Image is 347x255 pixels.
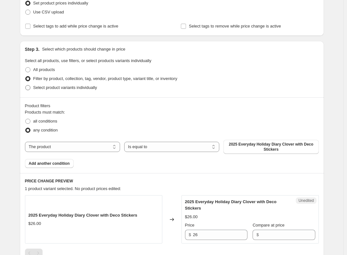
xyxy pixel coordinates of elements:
[185,223,195,227] span: Price
[223,140,319,154] button: 2025 Everyday Holiday Diary Clover with Deco Stickers
[25,46,40,52] h2: Step 3.
[33,76,177,81] span: Filter by product, collection, tag, vendor, product type, variant title, or inventory
[189,24,281,28] span: Select tags to remove while price change is active
[33,85,97,90] span: Select product variants individually
[33,24,118,28] span: Select tags to add while price change is active
[256,232,259,237] span: $
[25,110,65,115] span: Products must match:
[33,1,88,5] span: Set product prices individually
[33,128,58,132] span: any condition
[227,142,315,152] span: 2025 Everyday Holiday Diary Clover with Deco Stickers
[33,67,55,72] span: All products
[298,198,314,203] span: Unedited
[25,58,151,63] span: Select all products, use filters, or select products variants individually
[185,214,198,220] div: $26.00
[189,232,191,237] span: $
[33,119,57,124] span: all conditions
[25,103,319,109] div: Product filters
[28,220,41,227] div: $26.00
[25,186,121,191] span: 1 product variant selected. No product prices edited:
[185,199,277,211] span: 2025 Everyday Holiday Diary Clover with Deco Stickers
[25,159,74,168] button: Add another condition
[29,161,70,166] span: Add another condition
[253,223,285,227] span: Compare at price
[42,46,125,52] p: Select which products should change in price
[25,179,319,184] h6: PRICE CHANGE PREVIEW
[28,213,137,218] span: 2025 Everyday Holiday Diary Clover with Deco Stickers
[33,10,64,14] span: Use CSV upload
